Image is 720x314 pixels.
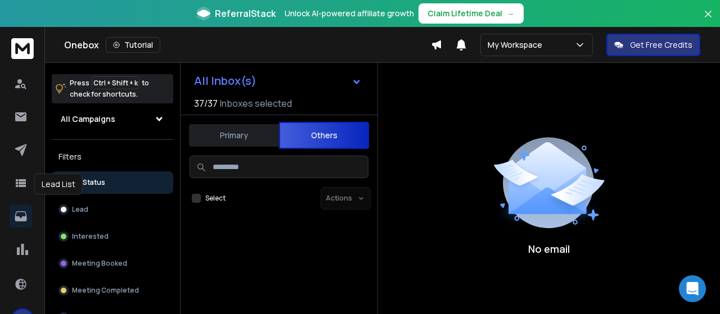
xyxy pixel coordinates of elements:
p: Press to check for shortcuts. [70,78,149,100]
p: All Status [73,178,105,187]
span: 37 / 37 [194,97,218,110]
h3: Inboxes selected [220,97,292,110]
button: Others [279,122,369,149]
span: Ctrl + Shift + k [92,76,139,89]
h1: All Inbox(s) [194,75,256,87]
p: No email [528,241,570,257]
p: Interested [72,232,109,241]
button: All Status [52,171,173,194]
button: Claim Lifetime Deal→ [418,3,524,24]
button: Tutorial [106,37,160,53]
button: Primary [189,123,279,148]
button: Lead [52,198,173,221]
button: All Inbox(s) [185,70,371,92]
p: Lead [72,205,88,214]
button: Close banner [701,7,715,34]
h1: All Campaigns [61,113,115,125]
label: Select [205,194,226,203]
p: Meeting Completed [72,286,139,295]
button: All Campaigns [52,108,173,130]
button: Get Free Credits [606,34,700,56]
div: Lead List [34,174,83,195]
button: Meeting Completed [52,279,173,302]
button: Meeting Booked [52,252,173,275]
p: Meeting Booked [72,259,127,268]
div: Onebox [64,37,431,53]
p: Unlock AI-powered affiliate growth [285,8,414,19]
span: → [507,8,515,19]
p: Get Free Credits [630,39,692,51]
button: Interested [52,225,173,248]
h3: Filters [52,149,173,165]
p: My Workspace [488,39,547,51]
span: ReferralStack [215,7,276,20]
div: Open Intercom Messenger [679,275,706,302]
